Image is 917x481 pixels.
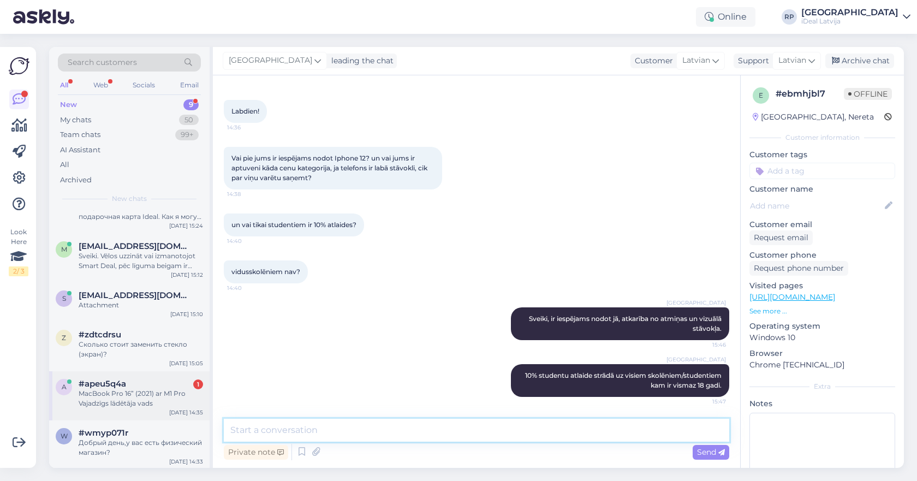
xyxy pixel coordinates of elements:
span: z [62,334,66,342]
span: #apeu5q4a [79,379,126,389]
div: All [60,159,69,170]
input: Add name [750,200,883,212]
div: MacBook Pro 16” (2021) ar M1 Pro Vajadzīgs lādētāja vads [79,389,203,408]
div: Sveiki. Vēlos uzzināt vai izmanotojot Smart Deal, pēc līguma beigam ir iespējams preci neatgriezt... [79,251,203,271]
span: 15:47 [685,397,726,406]
span: Vai pie jums ir iespējams nodot Iphone 12? un vai jums ir aptuveni kāda cenu kategorija, ja telef... [231,154,429,182]
a: [GEOGRAPHIC_DATA]iDeal Latvija [801,8,910,26]
div: Archived [60,175,92,186]
span: Labdien! [231,107,259,115]
p: Customer name [749,183,895,195]
div: Customer [630,55,673,67]
div: New [60,99,77,110]
div: [GEOGRAPHIC_DATA], Nereta [753,111,874,123]
div: [DATE] 15:12 [171,271,203,279]
div: Request email [749,230,813,245]
div: [DATE] 14:35 [169,408,203,417]
p: Customer phone [749,250,895,261]
p: Notes [749,398,895,409]
div: Socials [130,78,157,92]
div: leading the chat [327,55,394,67]
div: [DATE] 15:24 [169,222,203,230]
span: softpetvit@gmail.com [79,290,192,300]
span: s [62,294,66,302]
div: My chats [60,115,91,126]
p: Windows 10 [749,332,895,343]
div: All [58,78,70,92]
div: 1 [193,379,203,389]
span: un vai tikai studentiem ir 10% atlaides? [231,221,356,229]
span: 10% studentu atlaide strādā uz visiem skolēniem/studentiem kam ir vismaz 18 gadi. [525,371,723,389]
div: [DATE] 14:33 [169,458,203,466]
p: Operating system [749,320,895,332]
span: #wmyp071r [79,428,128,438]
span: vidusskolēniem nav? [231,268,300,276]
span: Latvian [682,55,710,67]
span: e [759,91,763,99]
div: Online [696,7,755,27]
span: 14:40 [227,284,268,292]
div: Support [734,55,769,67]
span: #zdtcdrsu [79,330,121,340]
span: New chats [112,194,147,204]
div: 99+ [175,129,199,140]
input: Add a tag [749,163,895,179]
div: [GEOGRAPHIC_DATA] [801,8,898,17]
span: montaslaide@gmail.com [79,241,192,251]
div: Look Here [9,227,28,276]
span: Latvian [778,55,806,67]
span: [GEOGRAPHIC_DATA] [666,299,726,307]
div: iDeal Latvija [801,17,898,26]
div: 50 [179,115,199,126]
span: w [61,432,68,440]
div: Private note [224,445,288,460]
span: Send [697,447,725,457]
div: Request phone number [749,261,848,276]
span: a [62,383,67,391]
div: Сколько стоит заменить стекло (экран)? [79,340,203,359]
span: [GEOGRAPHIC_DATA] [666,355,726,364]
span: [GEOGRAPHIC_DATA] [229,55,312,67]
div: Web [91,78,110,92]
div: Email [178,78,201,92]
div: # ebmhjbl7 [776,87,844,100]
span: 14:40 [227,237,268,245]
span: Offline [844,88,892,100]
div: 9 [183,99,199,110]
div: 2 / 3 [9,266,28,276]
p: Customer email [749,219,895,230]
p: See more ... [749,306,895,316]
div: RP [782,9,797,25]
span: 15:46 [685,341,726,349]
span: Sveiki, ir iespējams nodot jā, atkarība no atmiņas un vizuālā stāvokļa. [529,314,723,332]
img: Askly Logo [9,56,29,76]
span: 14:36 [227,123,268,132]
span: Search customers [68,57,137,68]
span: 14:38 [227,190,268,198]
a: [URL][DOMAIN_NAME] [749,292,835,302]
div: Extra [749,382,895,391]
p: Visited pages [749,280,895,292]
div: Добрый день! У меня есть подарочная карта Ideal. Как я могу использовать ее для предзаказа iPhone... [79,202,203,222]
p: Chrome [TECHNICAL_ID] [749,359,895,371]
div: Добрый день,у вас есть физический магазин? [79,438,203,458]
p: Customer tags [749,149,895,161]
div: Team chats [60,129,100,140]
div: Customer information [749,133,895,142]
p: Browser [749,348,895,359]
span: m [61,245,67,253]
div: [DATE] 15:05 [169,359,203,367]
div: AI Assistant [60,145,100,156]
div: [DATE] 15:10 [170,310,203,318]
div: Attachment [79,300,203,310]
div: Archive chat [825,54,894,68]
